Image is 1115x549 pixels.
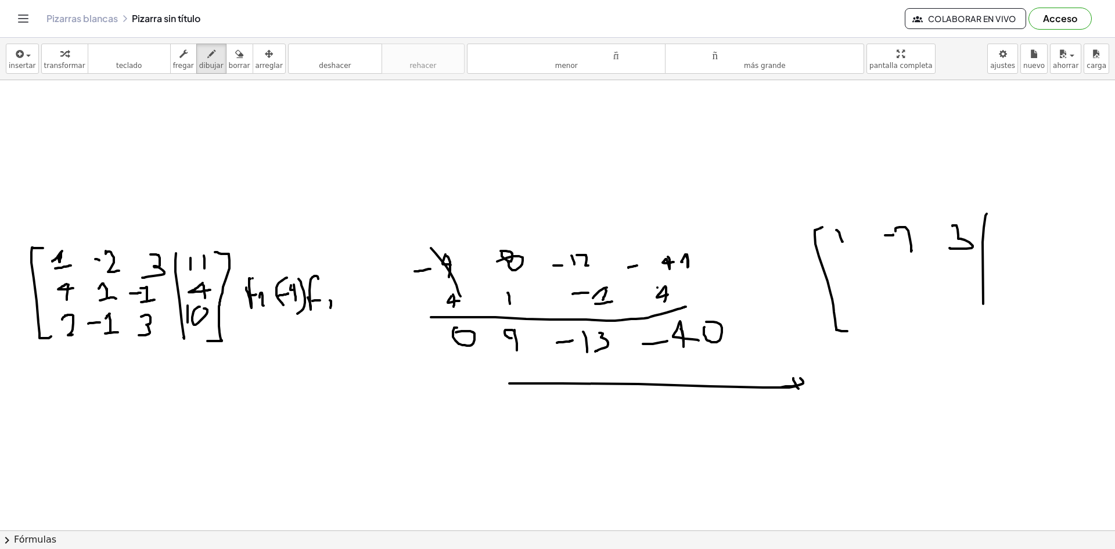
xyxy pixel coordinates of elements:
font: fregar [173,62,194,70]
button: tecladoteclado [88,44,171,74]
font: Fórmulas [14,534,56,545]
a: Pizarras blancas [46,13,118,24]
button: Acceso [1028,8,1092,30]
font: arreglar [256,62,283,70]
button: arreglar [253,44,286,74]
button: transformar [41,44,88,74]
font: tamaño_del_formato [668,48,861,59]
font: nuevo [1023,62,1045,70]
font: más grande [744,62,786,70]
font: insertar [9,62,36,70]
font: menor [555,62,578,70]
font: transformar [44,62,85,70]
font: teclado [116,62,142,70]
button: Cambiar navegación [14,9,33,28]
font: ahorrar [1053,62,1078,70]
font: pantalla completa [869,62,933,70]
button: tamaño_del_formatomenor [467,44,666,74]
font: tamaño_del_formato [470,48,663,59]
button: insertar [6,44,39,74]
font: Acceso [1043,12,1077,24]
button: pantalla completa [866,44,936,74]
button: rehacerrehacer [382,44,465,74]
button: borrar [226,44,253,74]
font: carga [1087,62,1106,70]
font: rehacer [409,62,436,70]
button: carga [1084,44,1109,74]
button: deshacerdeshacer [288,44,382,74]
button: ahorrar [1050,44,1081,74]
font: deshacer [291,48,379,59]
font: Pizarras blancas [46,12,118,24]
font: borrar [229,62,250,70]
button: dibujar [196,44,226,74]
font: rehacer [384,48,462,59]
button: fregar [170,44,197,74]
button: ajustes [987,44,1018,74]
font: teclado [91,48,168,59]
button: nuevo [1020,44,1048,74]
font: dibujar [199,62,224,70]
font: deshacer [319,62,351,70]
button: Colaborar en vivo [905,8,1026,29]
button: tamaño_del_formatomás grande [665,44,864,74]
font: ajustes [990,62,1015,70]
font: Colaborar en vivo [928,13,1016,24]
